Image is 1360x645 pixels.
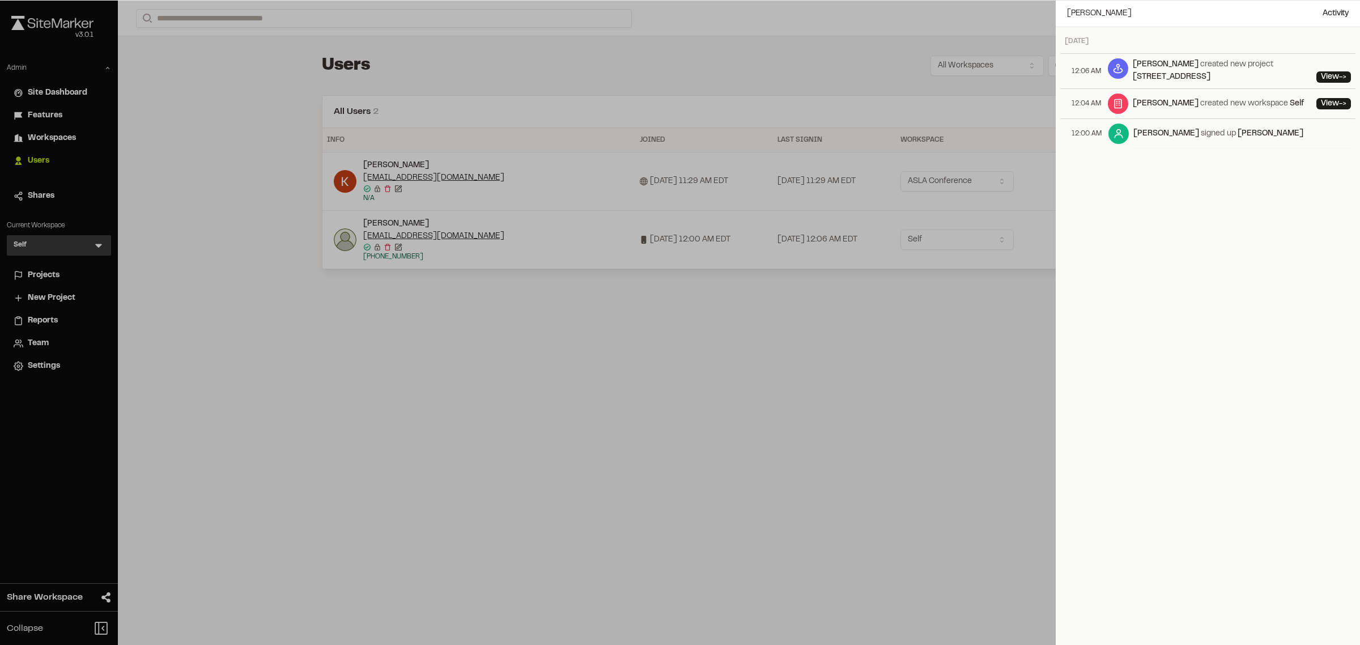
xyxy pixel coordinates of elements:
[1065,54,1108,88] div: 12:06 AM
[1133,58,1312,83] div: created new project
[1133,130,1199,137] a: [PERSON_NAME]
[1065,89,1108,118] div: 12:04 AM
[1339,100,1346,107] span: ->
[1316,98,1351,109] a: View->
[1133,97,1304,110] div: created new workspace
[1290,100,1304,107] a: Self
[1067,7,1132,20] span: [PERSON_NAME]
[1133,74,1210,80] a: [STREET_ADDRESS]
[1238,130,1303,137] a: [PERSON_NAME]
[1133,61,1198,68] a: [PERSON_NAME]
[1065,119,1108,148] div: 12:00 AM
[1133,100,1198,107] a: [PERSON_NAME]
[1133,128,1303,140] div: signed up
[1323,7,1349,20] span: Activity
[1339,74,1346,80] span: ->
[1316,71,1351,83] a: View->
[1060,32,1355,51] header: [DATE]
